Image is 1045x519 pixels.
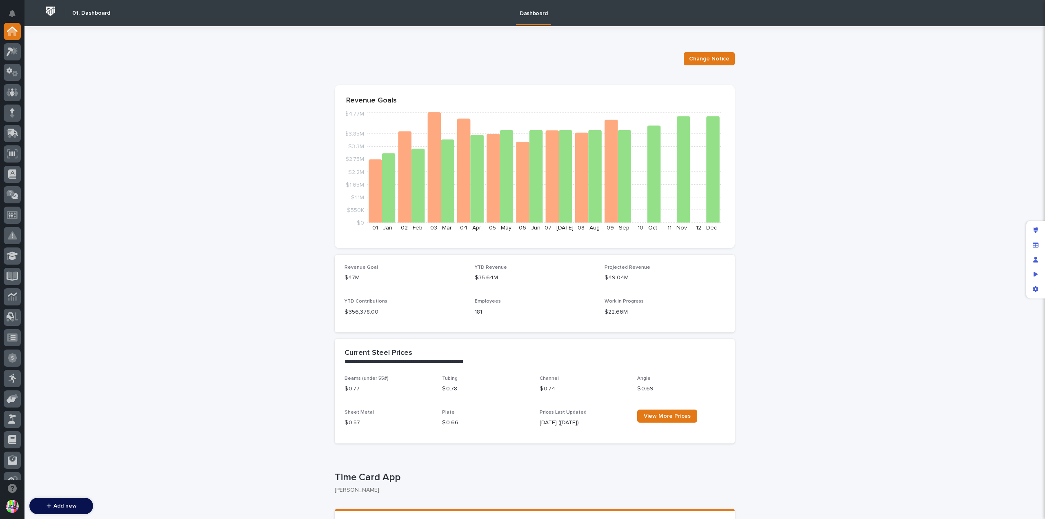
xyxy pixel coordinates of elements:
span: YTD Contributions [345,299,387,304]
span: Prices Last Updated [540,410,587,415]
p: $22.66M [605,308,725,316]
button: Notifications [4,5,21,22]
h2: Current Steel Prices [345,349,412,358]
tspan: $2.75M [345,156,364,162]
p: $35.64M [475,274,595,282]
button: Add new [29,498,93,514]
p: $ 0.57 [345,419,432,427]
p: [PERSON_NAME] [335,487,728,494]
text: 12 - Dec [696,225,717,231]
p: $49.04M [605,274,725,282]
text: 10 - Oct [638,225,657,231]
span: Projected Revenue [605,265,650,270]
text: 04 - Apr [460,225,481,231]
div: Edit layout [1028,223,1043,238]
p: [DATE] ([DATE]) [540,419,627,427]
tspan: $3.3M [348,144,364,149]
text: 02 - Feb [401,225,422,231]
span: Tubing [442,376,458,381]
span: Change Notice [689,55,729,63]
img: Workspace Logo [43,4,58,19]
span: YTD Revenue [475,265,507,270]
div: Manage fields and data [1028,238,1043,252]
tspan: $3.85M [345,131,364,137]
span: Plate [442,410,455,415]
span: Angle [637,376,651,381]
a: View More Prices [637,410,697,423]
tspan: $1.1M [351,194,364,200]
button: Open support chat [4,480,21,497]
p: $ 0.74 [540,385,627,393]
p: $ 0.78 [442,385,530,393]
span: Sheet Metal [345,410,374,415]
p: $47M [345,274,465,282]
p: Time Card App [335,472,731,483]
text: 01 - Jan [372,225,392,231]
div: Manage users [1028,252,1043,267]
span: Employees [475,299,501,304]
span: Work in Progress [605,299,644,304]
text: 11 - Nov [667,225,687,231]
button: users-avatar [4,498,21,515]
tspan: $550K [347,207,364,213]
div: Notifications [10,10,21,23]
text: 09 - Sep [607,225,629,231]
h2: 01. Dashboard [72,10,110,17]
span: Revenue Goal [345,265,378,270]
span: Channel [540,376,559,381]
span: View More Prices [644,413,691,419]
button: Change Notice [684,52,735,65]
p: $ 0.66 [442,419,530,427]
tspan: $4.77M [345,111,364,117]
p: Revenue Goals [346,96,723,105]
tspan: $2.2M [348,169,364,175]
div: Preview as [1028,267,1043,282]
text: 06 - Jun [519,225,540,231]
div: App settings [1028,282,1043,296]
text: 07 - [DATE] [545,225,574,231]
tspan: $0 [357,220,364,226]
p: $ 0.77 [345,385,432,393]
p: $ 0.69 [637,385,725,393]
p: 181 [475,308,595,316]
text: 03 - Mar [430,225,452,231]
p: $ 356,378.00 [345,308,465,316]
text: 08 - Aug [578,225,600,231]
span: Beams (under 55#) [345,376,389,381]
tspan: $1.65M [346,182,364,187]
text: 05 - May [489,225,511,231]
